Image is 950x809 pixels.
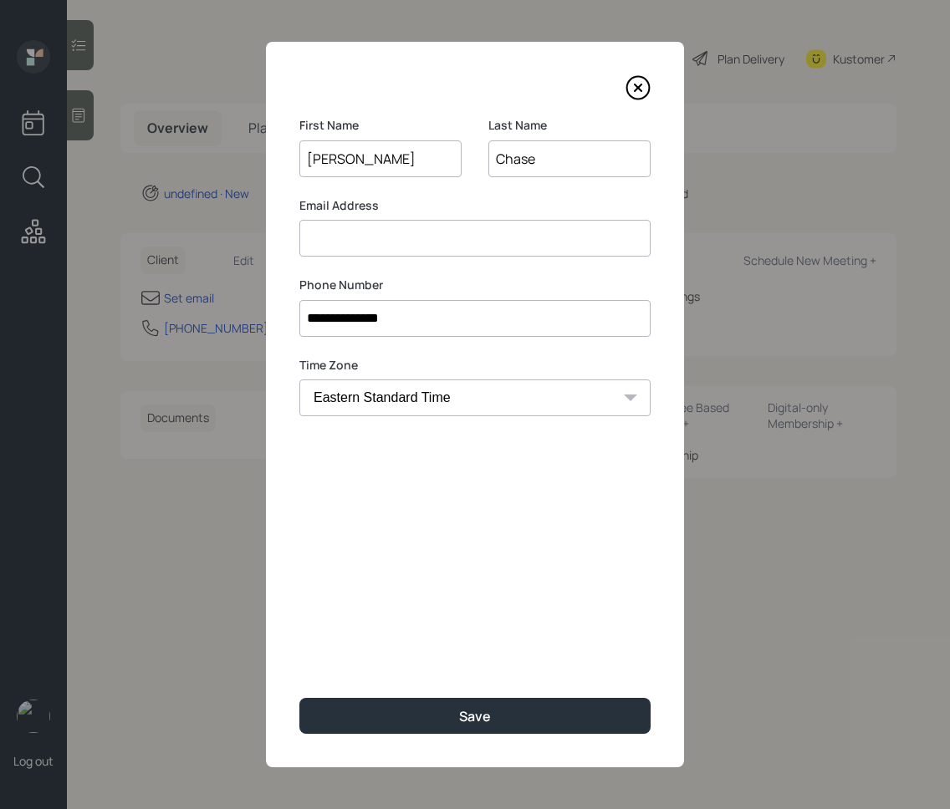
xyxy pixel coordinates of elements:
label: Last Name [488,117,651,134]
button: Save [299,698,651,734]
label: First Name [299,117,462,134]
label: Email Address [299,197,651,214]
label: Time Zone [299,357,651,374]
div: Save [459,707,491,725]
label: Phone Number [299,277,651,293]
